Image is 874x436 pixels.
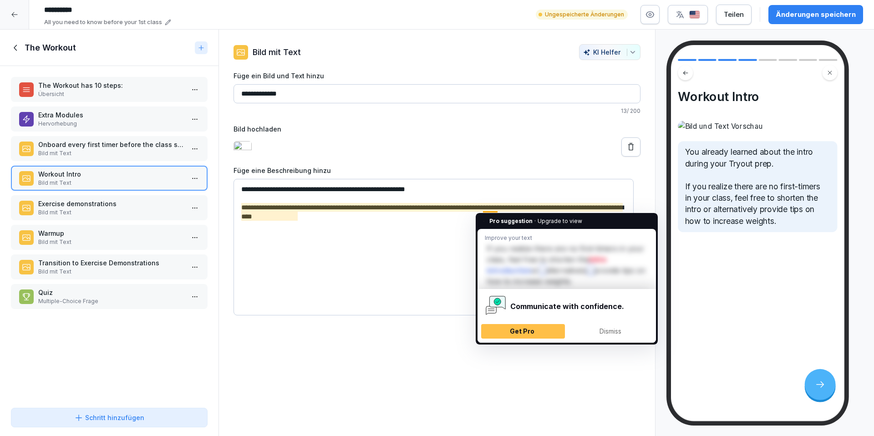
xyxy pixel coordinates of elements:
[11,136,208,161] div: Onboard every first timer before the class startsBild mit Text
[678,89,837,104] h4: Workout Intro
[38,149,184,157] p: Bild mit Text
[11,254,208,279] div: Transition to Exercise DemonstrationsBild mit Text
[583,48,636,56] div: KI Helfer
[253,46,301,58] p: Bild mit Text
[234,124,640,134] label: Bild hochladen
[234,166,640,175] label: Füge eine Beschreibung hinzu
[678,121,837,132] img: Bild und Text Vorschau
[38,208,184,217] p: Bild mit Text
[234,141,252,153] img: 3de2af68-00cf-4cb7-b9ec-19c32a7db101
[724,10,744,20] div: Teilen
[685,147,830,227] p: You already learned about the intro during your Tryout prep. If you realize there are no first-ti...
[689,10,700,19] img: us.svg
[38,288,184,297] p: Quiz
[11,106,208,132] div: Extra ModulesHervorhebung
[38,140,184,149] p: Onboard every first timer before the class starts
[38,238,184,246] p: Bild mit Text
[776,10,856,20] div: Änderungen speichern
[11,284,208,309] div: QuizMultiple-Choice Frage
[716,5,752,25] button: Teilen
[74,413,144,422] div: Schritt hinzufügen
[38,179,184,187] p: Bild mit Text
[44,18,162,27] p: All you need to know before your 1st class
[11,225,208,250] div: WarmupBild mit Text
[11,166,208,191] div: Workout IntroBild mit Text
[38,110,184,120] p: Extra Modules
[11,77,208,102] div: The Workout has 10 steps:Übersicht
[234,71,640,81] label: Füge ein Bild und Text hinzu
[38,297,184,305] p: Multiple-Choice Frage
[25,42,76,53] h1: The Workout
[234,179,634,315] textarea: To enrich screen reader interactions, please activate Accessibility in Grammarly extension settings
[38,90,184,98] p: Übersicht
[38,268,184,276] p: Bild mit Text
[234,107,640,115] p: 13 / 200
[38,120,184,128] p: Hervorhebung
[38,169,184,179] p: Workout Intro
[545,10,624,19] p: Ungespeicherte Änderungen
[38,199,184,208] p: Exercise demonstrations
[768,5,863,24] button: Änderungen speichern
[11,195,208,220] div: Exercise demonstrationsBild mit Text
[11,408,208,427] button: Schritt hinzufügen
[38,81,184,90] p: The Workout has 10 steps:
[579,44,640,60] button: KI Helfer
[38,258,184,268] p: Transition to Exercise Demonstrations
[38,228,184,238] p: Warmup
